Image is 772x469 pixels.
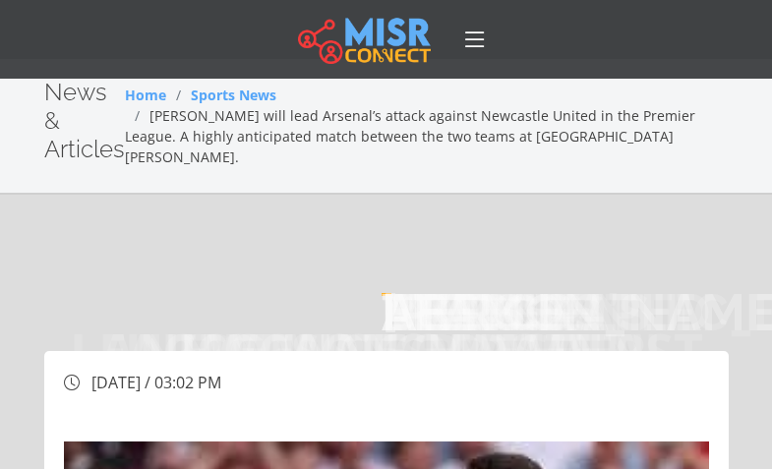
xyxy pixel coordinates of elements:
img: main.misr_connect [298,15,430,64]
a: Sports News [191,86,276,104]
span: News & Articles [44,78,125,163]
span: [PERSON_NAME] will lead Arsenal’s attack against Newcastle United in the Premier League. A highly... [125,106,695,166]
a: Home [125,86,166,104]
